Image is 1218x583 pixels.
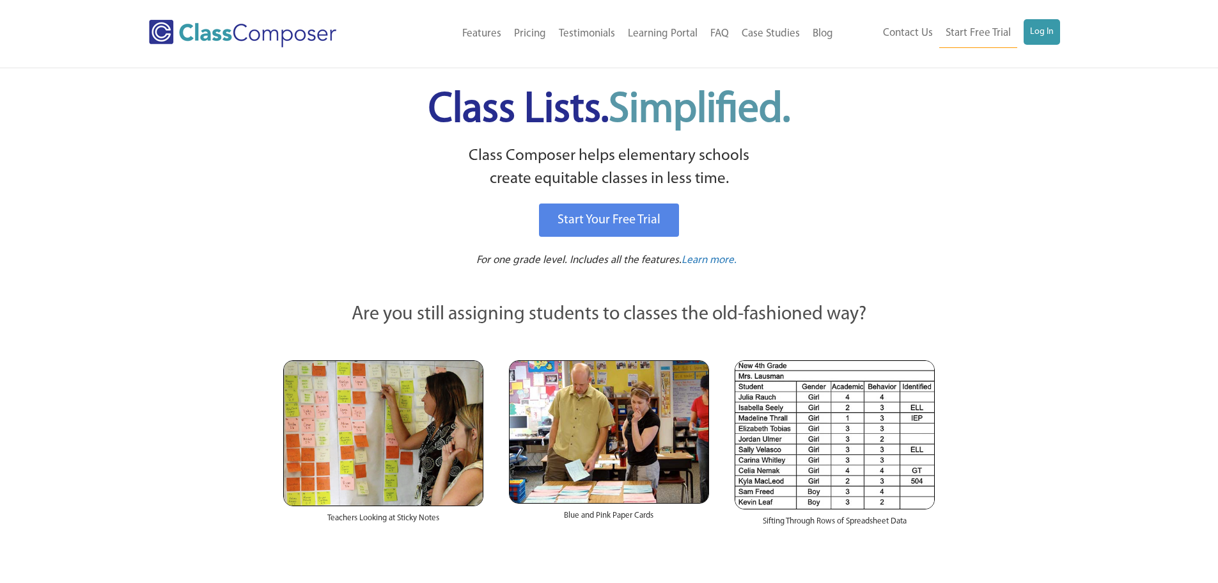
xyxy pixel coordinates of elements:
nav: Header Menu [389,20,839,48]
a: Learn more. [682,253,737,269]
img: Blue and Pink Paper Cards [509,360,709,503]
p: Are you still assigning students to classes the old-fashioned way? [283,301,935,329]
span: For one grade level. Includes all the features. [476,255,682,266]
a: Testimonials [552,20,621,48]
a: Contact Us [877,19,939,47]
a: Start Your Free Trial [539,204,679,237]
a: Log In [1024,19,1060,45]
a: FAQ [704,20,735,48]
a: Blog [806,20,839,48]
div: Teachers Looking at Sticky Notes [283,506,483,537]
a: Learning Portal [621,20,704,48]
span: Class Lists. [428,90,790,131]
img: Class Composer [149,20,336,47]
div: Blue and Pink Paper Cards [509,504,709,534]
a: Start Free Trial [939,19,1017,48]
span: Simplified. [609,90,790,131]
span: Learn more. [682,255,737,266]
nav: Header Menu [839,19,1060,48]
a: Case Studies [735,20,806,48]
div: Sifting Through Rows of Spreadsheet Data [735,509,935,540]
p: Class Composer helps elementary schools create equitable classes in less time. [281,145,937,191]
img: Teachers Looking at Sticky Notes [283,360,483,506]
a: Pricing [508,20,552,48]
img: Spreadsheets [735,360,935,509]
span: Start Your Free Trial [558,214,660,227]
a: Features [456,20,508,48]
